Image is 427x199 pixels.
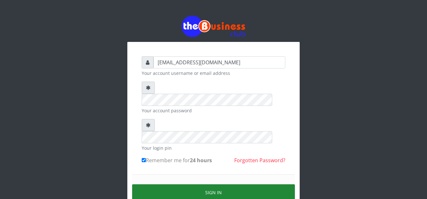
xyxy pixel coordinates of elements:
a: Forgotten Password? [234,157,285,164]
small: Your account password [142,107,285,114]
small: Your account username or email address [142,70,285,76]
b: 24 hours [190,157,212,164]
input: Remember me for24 hours [142,158,146,162]
label: Remember me for [142,156,212,164]
input: Username or email address [154,56,285,68]
small: Your login pin [142,145,285,151]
